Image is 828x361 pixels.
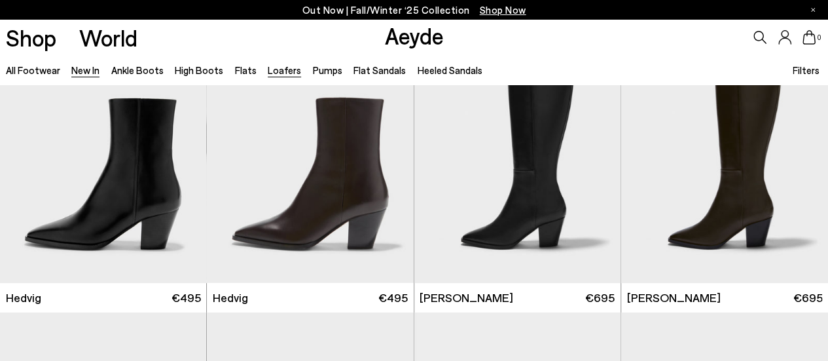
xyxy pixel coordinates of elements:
[480,4,526,16] span: Navigate to /collections/new-in
[111,64,164,76] a: Ankle Boots
[626,290,720,306] span: [PERSON_NAME]
[414,283,621,313] a: [PERSON_NAME] €695
[585,290,615,306] span: €695
[235,64,257,76] a: Flats
[207,23,413,283] a: Next slide Previous slide
[621,283,828,313] a: [PERSON_NAME] €695
[802,30,816,45] a: 0
[302,2,526,18] p: Out Now | Fall/Winter ‘25 Collection
[207,283,413,313] a: Hedvig €495
[171,290,201,306] span: €495
[207,23,414,283] div: 1 / 6
[353,64,406,76] a: Flat Sandals
[420,290,513,306] span: [PERSON_NAME]
[79,26,137,49] a: World
[6,290,41,306] span: Hedvig
[414,23,621,283] img: Minerva High Cowboy Boots
[268,64,301,76] a: Loafers
[793,64,819,76] span: Filters
[6,26,56,49] a: Shop
[621,23,828,283] img: Minerva High Cowboy Boots
[213,290,248,306] span: Hedvig
[6,64,60,76] a: All Footwear
[378,290,408,306] span: €495
[384,22,443,49] a: Aeyde
[816,34,822,41] span: 0
[71,64,99,76] a: New In
[417,64,482,76] a: Heeled Sandals
[175,64,223,76] a: High Boots
[312,64,342,76] a: Pumps
[793,290,822,306] span: €695
[207,23,414,283] img: Hedvig Cowboy Ankle Boots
